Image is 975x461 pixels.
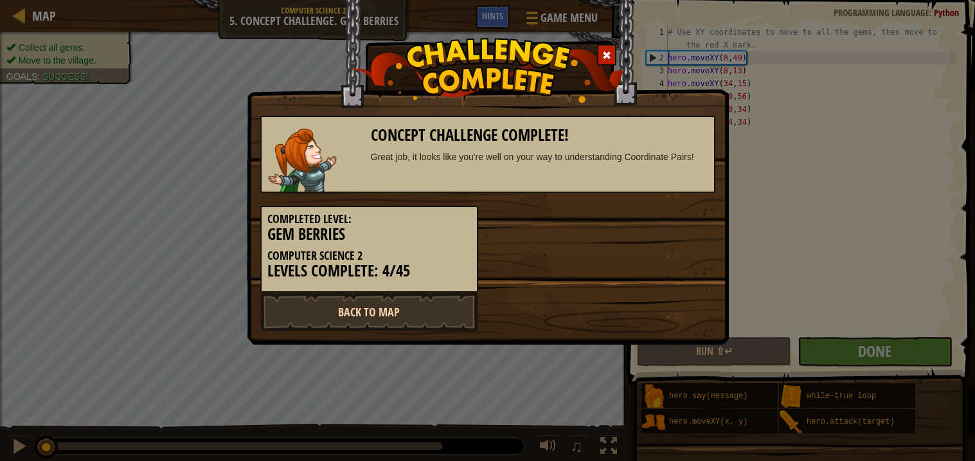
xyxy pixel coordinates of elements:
img: captain.png [268,129,337,192]
h3: Gem Berries [267,226,471,243]
h5: Completed Level: [267,213,471,226]
h3: Concept Challenge Complete! [371,127,708,144]
a: Back to Map [260,293,478,331]
h5: Computer Science 2 [267,249,471,262]
img: challenge_complete.png [350,38,625,103]
h3: Levels Complete: 4/45 [267,262,471,280]
div: Great job, it looks like you're well on your way to understanding Coordinate Pairs! [371,150,708,163]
